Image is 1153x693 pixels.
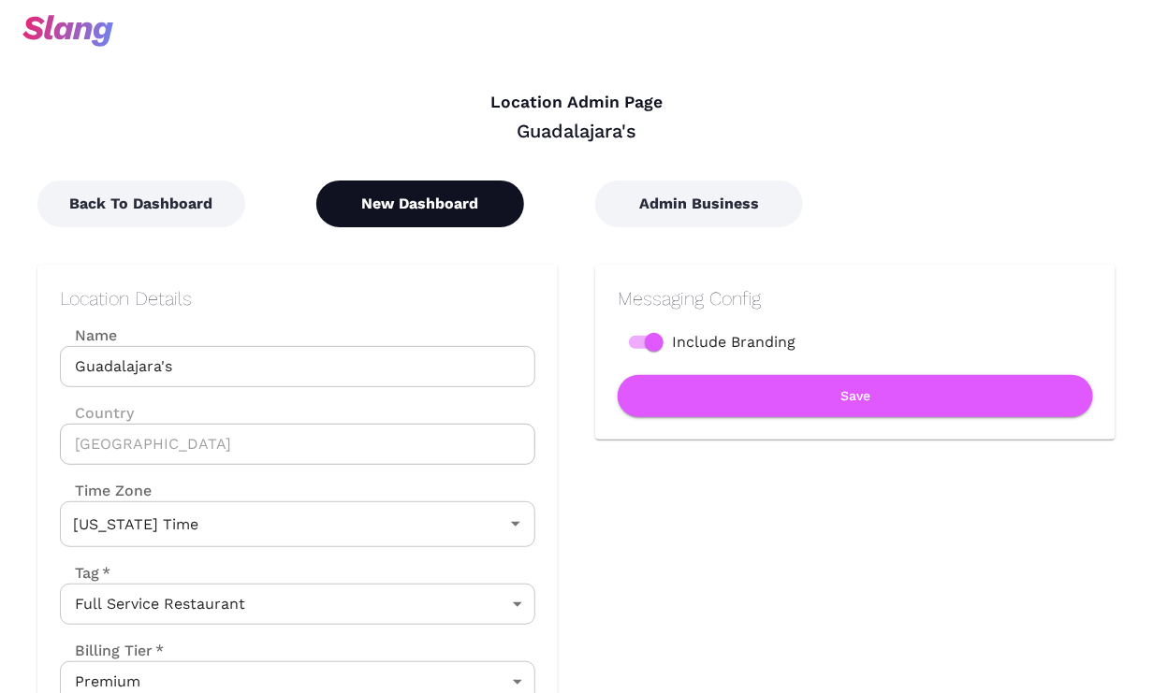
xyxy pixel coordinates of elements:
[60,402,535,424] label: Country
[37,119,1116,143] div: Guadalajara's
[316,195,524,212] a: New Dashboard
[316,180,524,227] button: New Dashboard
[60,325,535,346] label: Name
[618,375,1093,417] button: Save
[595,180,803,227] button: Admin Business
[60,562,110,584] label: Tag
[60,480,535,501] label: Time Zone
[37,180,245,227] button: Back To Dashboard
[60,640,164,661] label: Billing Tier
[595,195,803,212] a: Admin Business
[618,287,1093,310] h2: Messaging Config
[37,93,1116,113] h4: Location Admin Page
[60,287,535,310] h2: Location Details
[503,511,529,537] button: Open
[672,331,795,354] span: Include Branding
[37,195,245,212] a: Back To Dashboard
[60,584,535,625] div: Full Service Restaurant
[22,15,113,47] img: svg+xml;base64,PHN2ZyB3aWR0aD0iOTciIGhlaWdodD0iMzQiIHZpZXdCb3g9IjAgMCA5NyAzNCIgZmlsbD0ibm9uZSIgeG...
